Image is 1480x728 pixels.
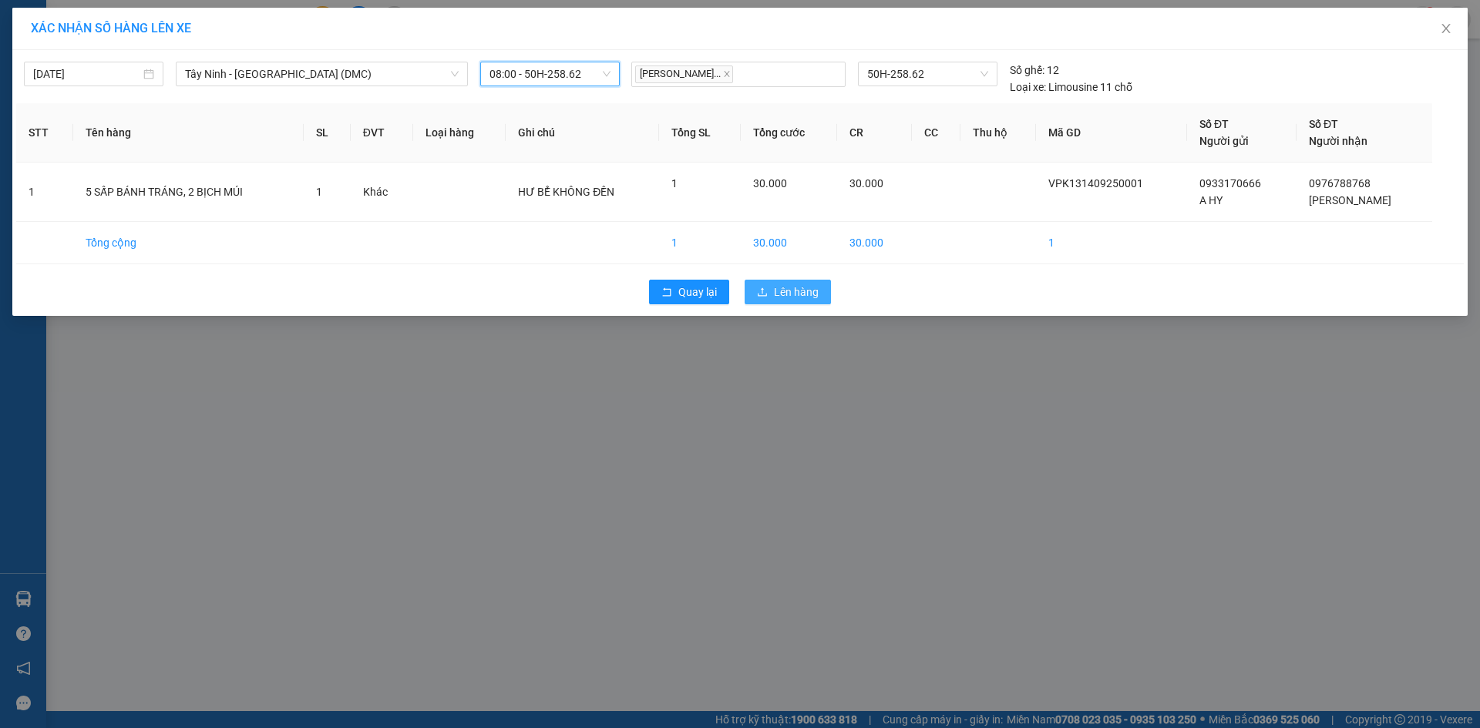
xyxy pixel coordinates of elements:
div: Limousine 11 chỗ [1010,79,1132,96]
th: Mã GD [1036,103,1188,163]
span: [PERSON_NAME]... [635,65,733,83]
span: Tây Ninh - Sài Gòn (DMC) [185,62,459,86]
span: A HY [1199,194,1223,206]
span: 1 [316,186,322,198]
span: 1 [671,177,678,190]
td: Khác [351,163,413,222]
li: [STREET_ADDRESS][PERSON_NAME]. [GEOGRAPHIC_DATA], Tỉnh [GEOGRAPHIC_DATA] [144,38,644,57]
span: Người gửi [1199,135,1249,147]
span: Số ĐT [1199,118,1229,130]
span: 50H-258.62 [867,62,987,86]
th: Tên hàng [73,103,304,163]
th: Loại hàng [413,103,506,163]
th: CC [912,103,960,163]
b: GỬI : PV K13 [19,112,141,137]
th: SL [304,103,351,163]
th: CR [837,103,911,163]
button: Close [1424,8,1468,51]
td: 5 SẤP BÁNH TRÁNG, 2 BỊCH MÚI [73,163,304,222]
th: Tổng SL [659,103,740,163]
span: Số ghế: [1010,62,1044,79]
li: Hotline: 1900 8153 [144,57,644,76]
td: 30.000 [837,222,911,264]
span: Người nhận [1309,135,1367,147]
span: upload [757,287,768,299]
span: Số ĐT [1309,118,1338,130]
span: close [723,70,731,78]
span: Loại xe: [1010,79,1046,96]
span: XÁC NHẬN SỐ HÀNG LÊN XE [31,21,191,35]
td: Tổng cộng [73,222,304,264]
span: Quay lại [678,283,717,300]
th: STT [16,103,73,163]
span: 30.000 [849,177,883,190]
span: VPK131409250001 [1048,177,1143,190]
span: down [450,69,459,79]
span: rollback [661,287,672,299]
span: [PERSON_NAME] [1309,194,1391,206]
th: Tổng cước [741,103,838,163]
th: ĐVT [351,103,413,163]
img: logo.jpg [19,19,96,96]
span: Lên hàng [774,283,819,300]
th: Thu hộ [960,103,1036,163]
th: Ghi chú [506,103,659,163]
span: HƯ BỂ KHÔNG ĐỀN [518,186,614,198]
td: 30.000 [741,222,838,264]
td: 1 [1036,222,1188,264]
div: 12 [1010,62,1059,79]
input: 14/09/2025 [33,65,140,82]
td: 1 [659,222,740,264]
span: 08:00 - 50H-258.62 [489,62,610,86]
span: 0976788768 [1309,177,1371,190]
button: uploadLên hàng [745,280,831,304]
button: rollbackQuay lại [649,280,729,304]
span: close [1440,22,1452,35]
td: 1 [16,163,73,222]
span: 30.000 [753,177,787,190]
span: 0933170666 [1199,177,1261,190]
